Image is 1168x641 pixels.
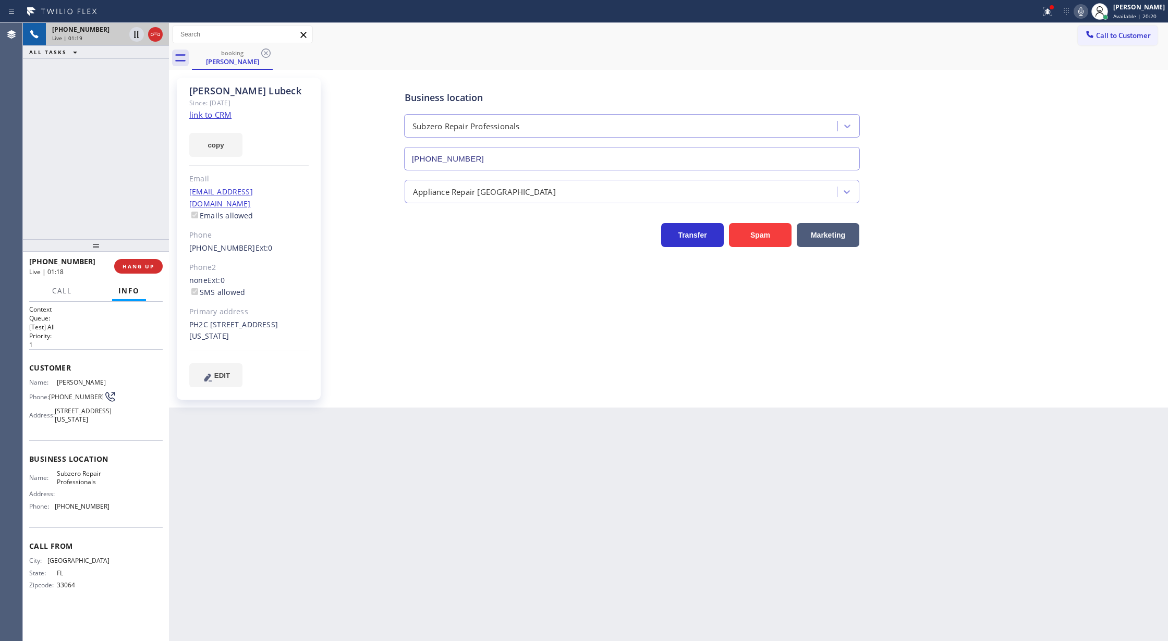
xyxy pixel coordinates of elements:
[29,502,55,510] span: Phone:
[189,229,309,241] div: Phone
[148,27,163,42] button: Hang up
[29,340,163,349] p: 1
[1074,4,1088,19] button: Mute
[189,187,253,208] a: [EMAIL_ADDRESS][DOMAIN_NAME]
[193,46,272,69] div: Pamela Lubeck
[661,223,724,247] button: Transfer
[189,319,309,343] div: PH2C [STREET_ADDRESS][US_STATE]
[189,363,242,387] button: EDIT
[118,286,140,295] span: Info
[52,34,82,42] span: Live | 01:19
[29,305,163,314] h1: Context
[29,267,64,276] span: Live | 01:18
[57,470,109,486] span: Subzero Repair Professionals
[208,275,225,285] span: Ext: 0
[189,133,242,157] button: copy
[191,212,198,218] input: Emails allowed
[413,186,556,198] div: Appliance Repair [GEOGRAPHIC_DATA]
[55,407,112,423] span: [STREET_ADDRESS][US_STATE]
[29,541,163,551] span: Call From
[57,569,109,577] span: FL
[189,262,309,274] div: Phone2
[797,223,859,247] button: Marketing
[189,85,309,97] div: [PERSON_NAME] Lubeck
[189,173,309,185] div: Email
[114,259,163,274] button: HANG UP
[49,393,104,401] span: [PHONE_NUMBER]
[405,91,859,105] div: Business location
[29,48,67,56] span: ALL TASKS
[189,109,232,120] a: link to CRM
[193,49,272,57] div: booking
[29,454,163,464] span: Business location
[47,557,110,564] span: [GEOGRAPHIC_DATA]
[29,378,57,386] span: Name:
[29,323,163,331] p: [Test] All
[29,490,57,498] span: Address:
[189,287,245,297] label: SMS allowed
[29,256,95,266] span: [PHONE_NUMBER]
[1096,31,1151,40] span: Call to Customer
[57,581,109,589] span: 33064
[189,97,309,109] div: Since: [DATE]
[1113,13,1157,20] span: Available | 20:20
[189,211,253,220] label: Emails allowed
[29,411,55,419] span: Address:
[29,581,57,589] span: Zipcode:
[404,147,860,170] input: Phone Number
[29,331,163,340] h2: Priority:
[57,378,109,386] span: [PERSON_NAME]
[29,569,57,577] span: State:
[214,372,230,379] span: EDIT
[52,286,72,295] span: Call
[29,363,163,373] span: Customer
[29,314,163,323] h2: Queue:
[52,25,110,34] span: [PHONE_NUMBER]
[1078,26,1158,45] button: Call to Customer
[29,557,47,564] span: City:
[193,57,272,66] div: [PERSON_NAME]
[123,263,154,270] span: HANG UP
[29,474,57,482] span: Name:
[112,281,146,301] button: Info
[189,275,309,299] div: none
[173,26,312,43] input: Search
[412,120,520,132] div: Subzero Repair Professionals
[46,281,78,301] button: Call
[1113,3,1165,11] div: [PERSON_NAME]
[256,243,273,253] span: Ext: 0
[129,27,144,42] button: Hold Customer
[23,46,88,58] button: ALL TASKS
[189,306,309,318] div: Primary address
[55,502,110,510] span: [PHONE_NUMBER]
[29,393,49,401] span: Phone:
[729,223,792,247] button: Spam
[189,243,256,253] a: [PHONE_NUMBER]
[191,288,198,295] input: SMS allowed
